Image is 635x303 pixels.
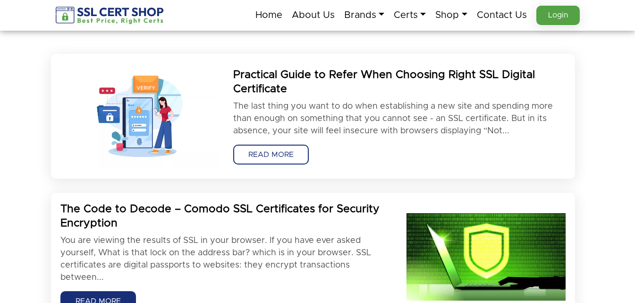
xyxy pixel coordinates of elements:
[536,6,580,25] a: Login
[406,213,566,301] img: x2680801_3757-1.jpg.pagespeed.ic.kE5Ttg1FWm.webp
[60,234,392,284] p: You are viewing the results of SSL in your browser. If you have ever asked yourself, What is that...
[56,7,165,24] img: sslcertshop-logo
[60,63,220,169] img: xthg_m405_01-scaled.jpg.pagespeed.ic.jZhuQrefYM.webp
[292,5,335,25] a: About Us
[435,5,467,25] a: Shop
[394,5,426,25] a: Certs
[60,202,392,231] h2: The Code to Decode – Comodo SSL Certificates for Security Encryption
[255,5,282,25] a: Home
[233,100,565,137] p: The last thing you want to do when establishing a new site and spending more than enough on somet...
[233,68,565,96] h2: Practical Guide to Refer When Choosing Right SSL Digital Certificate
[233,145,309,164] a: READ MORE
[477,5,527,25] a: Contact Us
[344,5,384,25] a: Brands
